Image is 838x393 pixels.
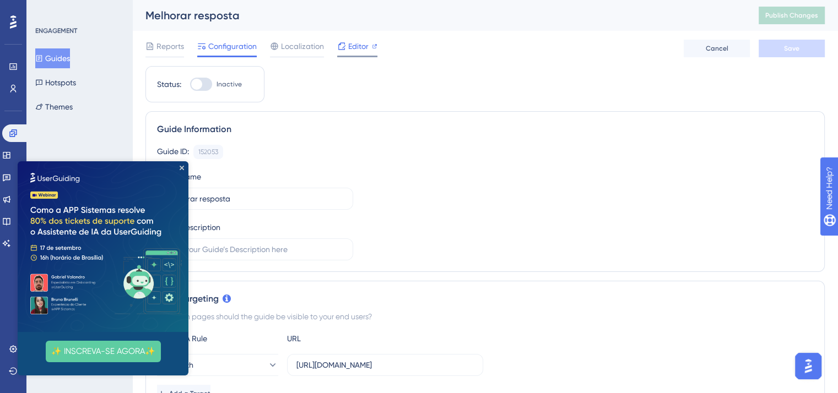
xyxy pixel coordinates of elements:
span: Reports [156,40,184,53]
span: Cancel [706,44,728,53]
input: yourwebsite.com/path [296,359,474,371]
div: Status: [157,78,181,91]
div: Page Targeting [157,292,813,305]
span: Localization [281,40,324,53]
div: 152053 [198,148,218,156]
button: Publish Changes [759,7,825,24]
span: Inactive [217,80,242,89]
button: Save [759,40,825,57]
div: Melhorar resposta [145,8,731,23]
div: Guide ID: [157,145,189,159]
span: Save [784,44,799,53]
span: Editor [348,40,369,53]
div: Guide Description [157,221,220,234]
input: Type your Guide’s Name here [166,193,344,205]
button: Guides [35,48,70,68]
span: Need Help? [26,3,69,16]
div: On which pages should the guide be visible to your end users? [157,310,813,323]
button: Themes [35,97,73,117]
iframe: UserGuiding AI Assistant Launcher [792,350,825,383]
input: Type your Guide’s Description here [166,243,344,255]
button: ✨ INSCREVA-SE AGORA✨ [28,179,143,201]
button: starts with [157,354,278,376]
div: Guide Information [157,123,813,136]
div: Choose A Rule [157,332,278,345]
button: Hotspots [35,73,76,92]
span: Publish Changes [765,11,818,20]
div: ENGAGEMENT [35,26,77,35]
div: Close Preview [162,4,166,9]
div: URL [287,332,408,345]
button: Cancel [684,40,750,57]
span: Configuration [208,40,257,53]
